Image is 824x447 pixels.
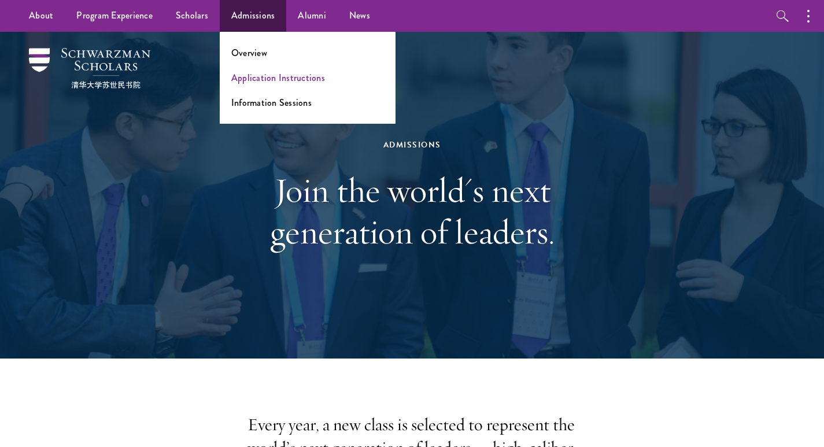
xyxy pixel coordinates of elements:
[29,48,150,88] img: Schwarzman Scholars
[231,71,325,84] a: Application Instructions
[213,138,612,152] div: Admissions
[231,96,312,109] a: Information Sessions
[213,169,612,253] h1: Join the world's next generation of leaders.
[231,46,267,60] a: Overview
